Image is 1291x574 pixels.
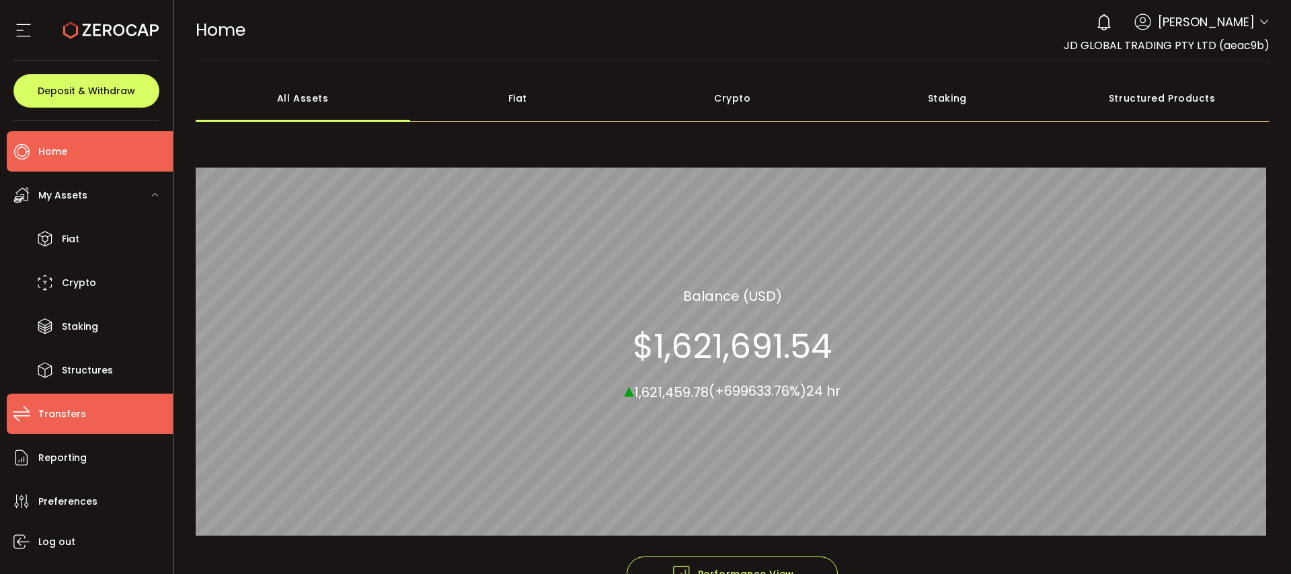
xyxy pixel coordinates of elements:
[196,18,245,42] span: Home
[38,492,97,511] span: Preferences
[1131,429,1291,574] iframe: Chat Widget
[62,361,113,380] span: Structures
[634,382,709,401] span: 1,621,459.78
[62,273,96,293] span: Crypto
[196,75,411,122] div: All Assets
[38,532,75,552] span: Log out
[62,229,79,249] span: Fiat
[13,74,159,108] button: Deposit & Withdraw
[1064,38,1269,53] span: JD GLOBAL TRADING PTY LTD (aeac9b)
[633,326,832,366] section: $1,621,691.54
[38,142,67,162] span: Home
[410,75,625,122] div: Fiat
[38,448,87,468] span: Reporting
[38,186,87,205] span: My Assets
[806,382,840,400] span: 24 hr
[1055,75,1270,122] div: Structured Products
[62,317,98,336] span: Staking
[624,375,634,404] span: ▴
[38,86,135,96] span: Deposit & Withdraw
[840,75,1055,122] div: Staking
[38,404,86,424] span: Transfers
[683,285,782,306] section: Balance (USD)
[625,75,840,122] div: Crypto
[1158,13,1255,31] span: [PERSON_NAME]
[709,382,806,400] span: (+699633.76%)
[1131,429,1291,574] div: 聊天小组件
